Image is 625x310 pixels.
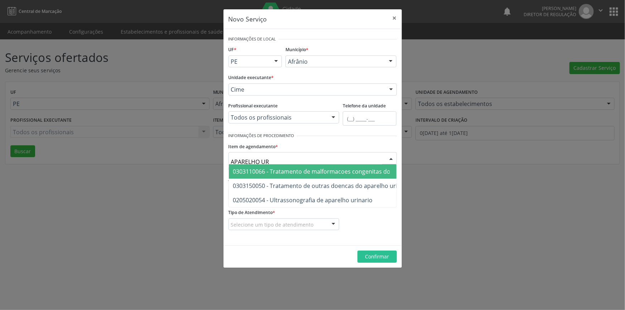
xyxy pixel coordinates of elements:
span: 0303150050 - Tratamento de outras doencas do aparelho urinario [233,182,412,190]
span: Afrânio [288,58,382,65]
h5: Novo Serviço [229,14,267,24]
label: Telefone da unidade [343,101,386,112]
span: Selecione um tipo de atendimento [231,221,314,228]
button: Confirmar [357,251,397,263]
span: Confirmar [365,253,389,260]
span: 0303110066 - Tratamento de malformacoes congenitas do aparelho urinario [233,168,440,175]
small: Informações de Local [229,36,276,42]
input: (__) _____-___ [343,111,396,126]
span: PE [231,58,268,65]
span: Todos os profissionais [231,114,325,121]
label: Unidade executante [229,72,274,83]
label: Município [285,44,308,55]
span: Cime [231,86,382,93]
button: Close [388,9,402,27]
label: UF [229,44,237,55]
input: Buscar por procedimento [231,155,382,169]
label: Tipo de Atendimento [229,207,275,218]
small: Informações de Procedimento [229,133,294,139]
label: Profissional executante [229,101,278,112]
label: Item de agendamento [229,141,278,152]
span: 0205020054 - Ultrassonografia de aparelho urinario [233,196,373,204]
